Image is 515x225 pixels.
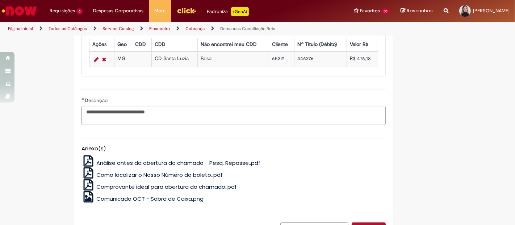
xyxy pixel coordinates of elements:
td: 65221 [269,52,294,67]
th: CDD [151,38,197,51]
a: Demandas Conciliação Rota [220,26,275,32]
a: Rascunhos [401,8,433,14]
span: [PERSON_NAME] [473,8,510,14]
th: Não encontrei meu CDD [198,38,269,51]
h5: Anexo(s) [81,146,386,152]
span: Despesas Corporativas [93,7,144,14]
textarea: Descrição [81,106,386,125]
td: R$ 476,18 [347,52,378,67]
span: Descrição [85,97,109,104]
a: Service Catalog [102,26,134,32]
a: Editar Linha 1 [92,55,100,64]
span: Rascunhos [407,7,433,14]
th: Valor R$ [347,38,378,51]
span: 50 [381,8,390,14]
td: Falso [198,52,269,67]
span: Análise antes da abertura do chamado - Pesq. Repasse..pdf [96,159,260,167]
th: Geo [114,38,132,51]
span: Obrigatório Preenchido [81,97,85,100]
th: Ações [89,38,114,51]
a: Análise antes da abertura do chamado - Pesq. Repasse..pdf [81,159,261,167]
td: CD Santa Luzia [151,52,197,67]
img: click_logo_yellow_360x200.png [177,5,196,16]
a: Página inicial [8,26,33,32]
ul: Trilhas de página [5,22,338,36]
a: Financeiro [149,26,170,32]
a: Cobrança [185,26,205,32]
p: +GenAi [231,7,249,16]
a: Comprovante ideal para abertura do chamado..pdf [81,183,237,191]
span: Comunicado OCT - Sobra de Caixa.png [96,195,204,203]
img: ServiceNow [1,4,38,18]
span: Requisições [50,7,75,14]
span: 6 [76,8,83,14]
th: CDD [132,38,152,51]
a: Comunicado OCT - Sobra de Caixa.png [81,195,204,203]
div: Padroniza [207,7,249,16]
th: Nº Título (Débito) [294,38,347,51]
span: Comprovante ideal para abertura do chamado..pdf [96,183,237,191]
a: Todos os Catálogos [49,26,87,32]
span: Como localizar o Nosso Número do boleto..pdf [96,171,223,179]
th: Cliente [269,38,294,51]
span: Favoritos [360,7,380,14]
a: Remover linha 1 [100,55,108,64]
a: Como localizar o Nosso Número do boleto..pdf [81,171,223,179]
span: More [155,7,166,14]
td: MG [114,52,132,67]
td: 446276 [294,52,347,67]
